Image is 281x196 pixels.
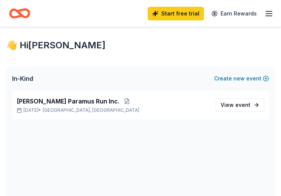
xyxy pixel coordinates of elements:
span: event [235,102,250,108]
a: Start free trial [148,7,204,20]
span: [GEOGRAPHIC_DATA], [GEOGRAPHIC_DATA] [43,107,139,113]
a: View event [216,98,264,112]
span: View [221,100,250,110]
button: Createnewevent [214,74,269,83]
span: [PERSON_NAME] Paramus Run Inc. [17,97,119,106]
div: 👋 Hi [PERSON_NAME] [6,39,275,51]
a: Home [9,5,30,22]
a: Earn Rewards [207,7,261,20]
p: [DATE] • [17,107,210,113]
span: In-Kind [12,74,33,83]
span: new [233,74,245,83]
